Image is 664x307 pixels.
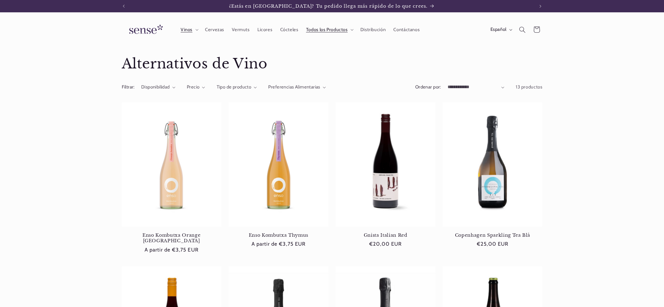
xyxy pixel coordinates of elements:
span: 13 productos [516,84,543,90]
a: Sense [119,18,170,41]
span: Todos los Productos [306,27,348,33]
span: Contáctanos [393,27,420,33]
summary: Disponibilidad (0 seleccionado) [141,84,175,91]
span: Disponibilidad [141,84,170,90]
span: Vinos [181,27,192,33]
span: Tipo de producto [217,84,252,90]
span: ¿Estás en [GEOGRAPHIC_DATA]? Tu pedido llega más rápido de lo que crees. [229,3,428,9]
span: Precio [187,84,200,90]
summary: Precio [187,84,205,91]
a: Copenhagen Sparkling Tea Blå [443,232,542,238]
a: Licores [253,23,276,36]
summary: Todos los Productos [302,23,356,36]
span: Vermuts [232,27,249,33]
span: Cócteles [280,27,298,33]
button: Español [486,23,515,36]
span: Preferencias Alimentarias [268,84,320,90]
summary: Búsqueda [515,23,529,37]
label: Ordenar por: [415,84,441,90]
img: Sense [122,21,168,39]
span: Cervezas [205,27,224,33]
a: Contáctanos [390,23,424,36]
a: Distribución [356,23,390,36]
a: Enso Kombutxa Orange [GEOGRAPHIC_DATA] [122,232,221,244]
span: Licores [257,27,272,33]
a: Vermuts [228,23,254,36]
summary: Vinos [177,23,201,36]
a: Cócteles [276,23,302,36]
a: Cervezas [201,23,228,36]
a: Enso Kombutxa Thymus [229,232,328,238]
summary: Tipo de producto (0 seleccionado) [217,84,257,91]
h1: Alternativos de Vino [122,55,543,73]
h2: Filtrar: [122,84,135,91]
a: Gnista Italian Red [336,232,435,238]
span: Distribución [360,27,386,33]
summary: Preferencias Alimentarias (0 seleccionado) [268,84,326,91]
span: Español [490,26,506,33]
